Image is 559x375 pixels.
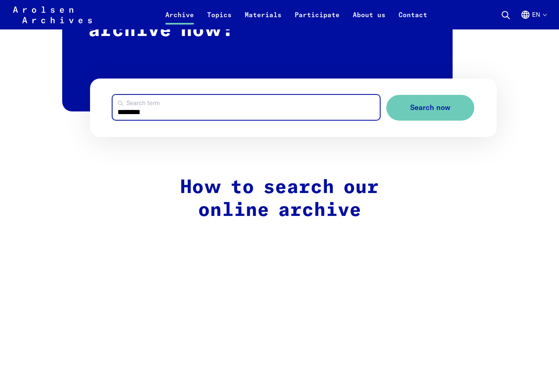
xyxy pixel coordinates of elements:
[288,10,346,29] a: Participate
[410,103,451,112] span: Search now
[521,10,546,29] button: English, language selection
[106,176,453,222] h2: How to search our online archive
[159,10,201,29] a: Archive
[159,5,434,25] nav: Primary
[346,10,392,29] a: About us
[392,10,434,29] a: Contact
[238,10,288,29] a: Materials
[201,10,238,29] a: Topics
[386,95,474,121] button: Search now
